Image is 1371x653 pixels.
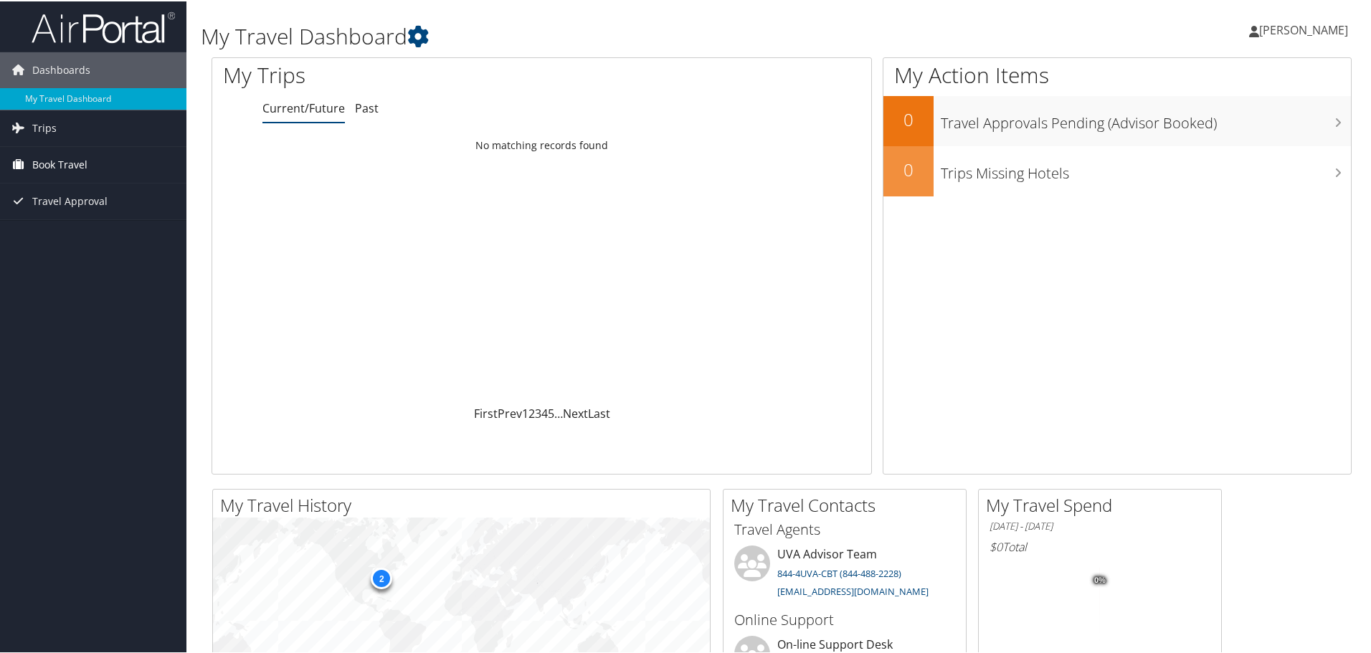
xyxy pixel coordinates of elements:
[883,59,1351,89] h1: My Action Items
[588,404,610,420] a: Last
[941,155,1351,182] h3: Trips Missing Hotels
[498,404,522,420] a: Prev
[727,544,962,603] li: UVA Advisor Team
[883,156,934,181] h2: 0
[220,492,710,516] h2: My Travel History
[1259,21,1348,37] span: [PERSON_NAME]
[1094,575,1106,583] tspan: 0%
[541,404,548,420] a: 4
[32,9,175,43] img: airportal-logo.png
[883,145,1351,195] a: 0Trips Missing Hotels
[548,404,554,420] a: 5
[262,99,345,115] a: Current/Future
[986,492,1221,516] h2: My Travel Spend
[1249,7,1362,50] a: [PERSON_NAME]
[563,404,588,420] a: Next
[734,518,955,538] h3: Travel Agents
[990,538,1210,553] h6: Total
[355,99,379,115] a: Past
[554,404,563,420] span: …
[32,146,87,181] span: Book Travel
[32,109,57,145] span: Trips
[883,106,934,130] h2: 0
[990,538,1002,553] span: $0
[32,182,108,218] span: Travel Approval
[371,566,392,588] div: 2
[474,404,498,420] a: First
[201,20,975,50] h1: My Travel Dashboard
[734,609,955,629] h3: Online Support
[731,492,966,516] h2: My Travel Contacts
[522,404,528,420] a: 1
[777,566,901,578] a: 844-4UVA-CBT (844-488-2228)
[32,51,90,87] span: Dashboards
[777,583,929,596] a: [EMAIL_ADDRESS][DOMAIN_NAME]
[212,131,871,157] td: No matching records found
[941,105,1351,132] h3: Travel Approvals Pending (Advisor Booked)
[528,404,535,420] a: 2
[223,59,586,89] h1: My Trips
[883,95,1351,145] a: 0Travel Approvals Pending (Advisor Booked)
[535,404,541,420] a: 3
[990,518,1210,532] h6: [DATE] - [DATE]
